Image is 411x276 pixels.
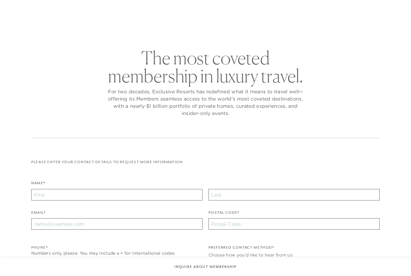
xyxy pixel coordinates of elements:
[31,189,202,200] input: First
[209,189,380,200] input: Last
[106,88,305,117] p: For two decades, Exclusive Resorts has redefined what it means to travel well—offering its Member...
[31,159,380,165] p: Please enter your contact details to request more information:
[209,245,274,253] legend: Preferred Contact Method*
[106,49,305,85] h2: The most coveted membership in luxury travel.
[31,245,202,250] div: Phone*
[31,250,202,256] div: Numbers only, please. You may include a + for international codes.
[386,7,394,11] button: Open navigation
[209,218,380,230] input: Postal Code
[31,218,202,230] input: name@example.com
[209,210,239,219] label: Postal Code*
[209,252,380,258] div: Choose how you'd like to hear from us:
[31,180,45,189] label: Name*
[31,210,45,219] label: Email*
